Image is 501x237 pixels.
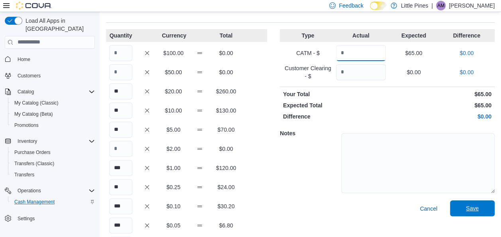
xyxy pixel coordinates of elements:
p: $0.00 [389,113,491,120]
p: Difference [442,32,491,39]
a: Transfers [11,170,37,180]
p: Expected Total [283,101,385,109]
a: My Catalog (Classic) [11,98,62,108]
span: Home [14,54,95,64]
img: Cova [16,2,52,10]
input: Quantity [109,122,132,138]
p: $6.80 [214,221,238,229]
input: Quantity [109,64,132,80]
p: Expected [389,32,439,39]
p: Your Total [283,90,385,98]
span: Catalog [18,89,34,95]
a: Transfers (Classic) [11,159,57,168]
p: | [431,1,433,10]
button: Transfers [8,169,98,180]
p: $65.00 [389,49,439,57]
span: Transfers [14,172,34,178]
span: My Catalog (Beta) [11,109,95,119]
p: Currency [162,32,185,39]
p: [PERSON_NAME] [449,1,495,10]
p: $0.00 [442,68,491,76]
button: Cash Management [8,196,98,207]
span: Home [18,56,30,63]
a: Settings [14,214,38,223]
p: $65.00 [389,90,491,98]
p: $50.00 [162,68,185,76]
p: $100.00 [162,49,185,57]
p: $65.00 [389,101,491,109]
p: Customer Clearing - $ [283,64,333,80]
a: My Catalog (Beta) [11,109,56,119]
span: Customers [14,71,95,81]
p: $260.00 [214,87,238,95]
button: Inventory [14,136,40,146]
p: $130.00 [214,107,238,115]
input: Quantity [336,45,386,61]
input: Quantity [109,45,132,61]
button: Purchase Orders [8,147,98,158]
span: Inventory [18,138,37,144]
p: $5.00 [162,126,185,134]
button: My Catalog (Classic) [8,97,98,109]
p: Difference [283,113,385,120]
button: Operations [14,186,44,196]
button: Save [450,200,495,216]
span: Catalog [14,87,95,97]
p: $1.00 [162,164,185,172]
p: $2.00 [162,145,185,153]
p: $30.20 [214,202,238,210]
input: Quantity [336,64,386,80]
span: Feedback [339,2,363,10]
p: $0.00 [389,68,439,76]
button: Home [2,53,98,65]
span: Operations [14,186,95,196]
span: Settings [18,215,35,222]
span: Settings [14,213,95,223]
input: Dark Mode [370,2,387,10]
input: Quantity [109,217,132,233]
p: CATM - $ [283,49,333,57]
span: Cash Management [14,199,55,205]
span: Purchase Orders [11,148,95,157]
button: Catalog [2,86,98,97]
button: Cancel [417,201,440,217]
p: $0.00 [214,49,238,57]
p: $24.00 [214,183,238,191]
h5: Notes [280,125,340,141]
span: Purchase Orders [14,149,51,156]
p: Actual [336,32,386,39]
p: Total [214,32,238,39]
span: Transfers [11,170,95,180]
button: Operations [2,185,98,196]
span: Load All Apps in [GEOGRAPHIC_DATA] [22,17,95,33]
button: Catalog [14,87,37,97]
span: Cancel [420,205,437,213]
p: $0.10 [162,202,185,210]
p: $70.00 [214,126,238,134]
p: $10.00 [162,107,185,115]
p: Type [283,32,333,39]
p: $0.00 [442,49,491,57]
p: $120.00 [214,164,238,172]
a: Promotions [11,120,42,130]
button: Inventory [2,136,98,147]
input: Quantity [109,179,132,195]
button: Settings [2,212,98,224]
span: AM [437,1,444,10]
div: Aron Mitchell [436,1,446,10]
span: Cash Management [11,197,95,207]
a: Cash Management [11,197,58,207]
button: Transfers (Classic) [8,158,98,169]
input: Quantity [109,198,132,214]
a: Purchase Orders [11,148,54,157]
span: My Catalog (Classic) [14,100,59,106]
span: Transfers (Classic) [14,160,54,167]
span: Promotions [11,120,95,130]
span: My Catalog (Classic) [11,98,95,108]
input: Quantity [109,141,132,157]
span: Customers [18,73,41,79]
p: $20.00 [162,87,185,95]
a: Home [14,55,33,64]
p: $0.25 [162,183,185,191]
